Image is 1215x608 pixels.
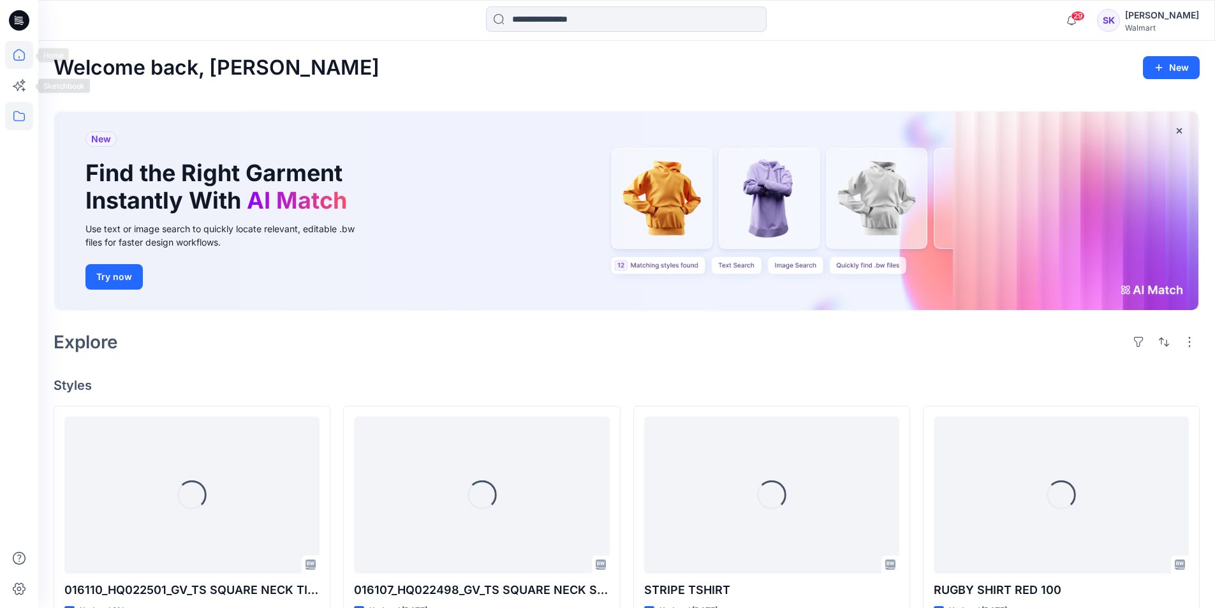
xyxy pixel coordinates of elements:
h4: Styles [54,378,1200,393]
p: RUGBY SHIRT RED 100 [934,581,1189,599]
div: SK [1097,9,1120,32]
span: AI Match [247,186,347,214]
div: [PERSON_NAME] [1125,8,1199,23]
p: 016110_HQ022501_GV_TS SQUARE NECK TIER MINI DRESS [64,581,320,599]
p: STRIPE TSHIRT [644,581,899,599]
h2: Explore [54,332,118,352]
button: Try now [85,264,143,290]
div: Use text or image search to quickly locate relevant, editable .bw files for faster design workflows. [85,222,372,249]
h1: Find the Right Garment Instantly With [85,159,353,214]
span: 29 [1071,11,1085,21]
div: Walmart [1125,23,1199,33]
h2: Welcome back, [PERSON_NAME] [54,56,379,80]
p: 016107_HQ022498_GV_TS SQUARE NECK SMOCKED MIDI DRESS [354,581,609,599]
span: New [91,131,111,147]
button: New [1143,56,1200,79]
